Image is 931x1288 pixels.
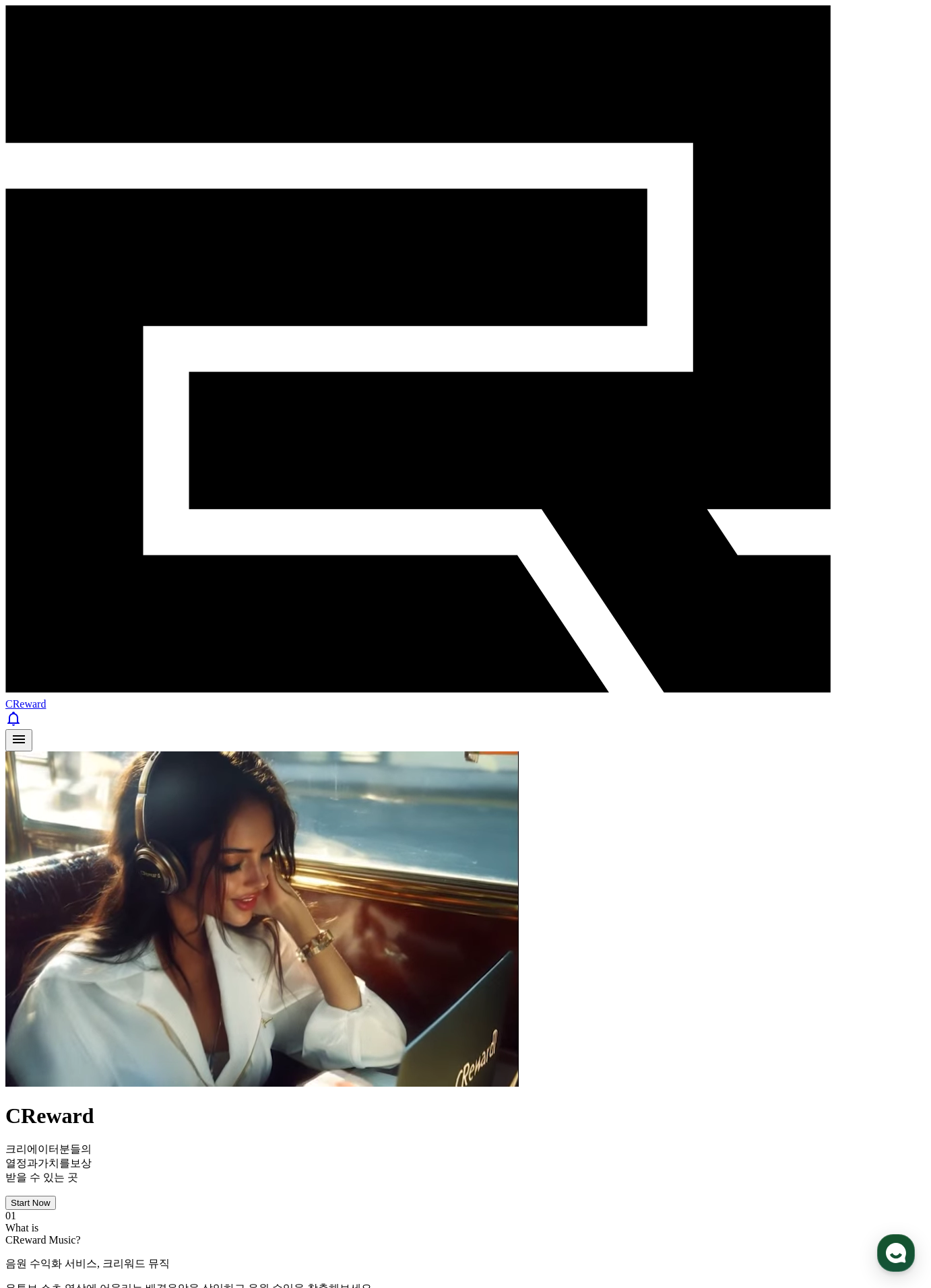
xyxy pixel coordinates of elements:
span: 열정 [5,1157,27,1169]
div: 01 [5,1210,926,1222]
div: Start Now [11,1198,51,1208]
p: 크리에이터분들의 과 를 받을 수 있는 곳 [5,1143,926,1185]
a: Start Now [5,1196,56,1208]
span: 대화 [123,448,139,459]
button: Start Now [5,1196,56,1210]
a: 홈 [4,427,89,461]
a: 대화 [89,427,174,461]
span: What is CReward Music? [5,1222,81,1246]
span: 크리워드 뮤직 [102,1258,170,1269]
span: 홈 [42,447,51,458]
span: 가치 [38,1157,59,1169]
span: 보상 [70,1157,92,1169]
h1: CReward [5,1104,926,1128]
a: 설정 [174,427,259,461]
span: 설정 [208,447,224,458]
span: 음원 수익화 서비스, [5,1258,100,1269]
a: CReward [5,686,926,710]
span: CReward [5,698,46,710]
